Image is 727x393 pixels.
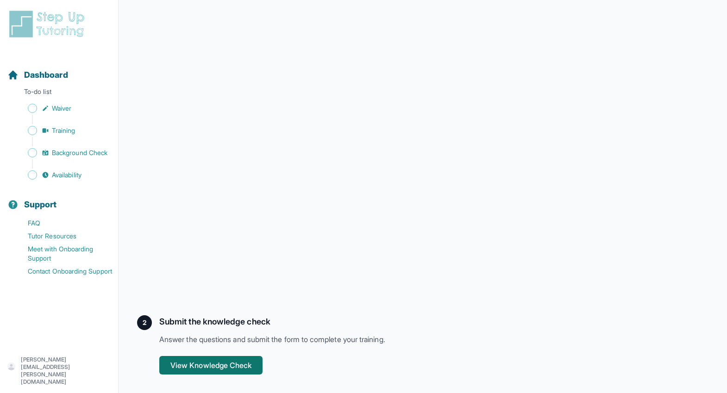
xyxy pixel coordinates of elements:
a: Contact Onboarding Support [7,265,118,278]
a: Waiver [7,102,118,115]
button: View Knowledge Check [159,356,263,374]
button: Dashboard [4,54,114,85]
span: 2 [143,318,146,327]
h2: Submit the knowledge check [159,315,671,328]
a: Dashboard [7,69,68,81]
p: [PERSON_NAME][EMAIL_ADDRESS][PERSON_NAME][DOMAIN_NAME] [21,356,111,386]
span: Waiver [52,104,71,113]
span: Training [52,126,75,135]
span: Support [24,198,57,211]
a: View Knowledge Check [159,361,263,370]
a: Availability [7,168,118,181]
span: Availability [52,170,81,180]
p: To-do list [4,87,114,100]
a: Tutor Resources [7,230,118,243]
span: Background Check [52,148,107,157]
span: Dashboard [24,69,68,81]
a: FAQ [7,217,118,230]
img: logo [7,9,90,39]
a: Background Check [7,146,118,159]
a: Training [7,124,118,137]
button: [PERSON_NAME][EMAIL_ADDRESS][PERSON_NAME][DOMAIN_NAME] [7,356,111,386]
button: Support [4,183,114,215]
p: Answer the questions and submit the form to complete your training. [159,334,671,345]
a: Meet with Onboarding Support [7,243,118,265]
